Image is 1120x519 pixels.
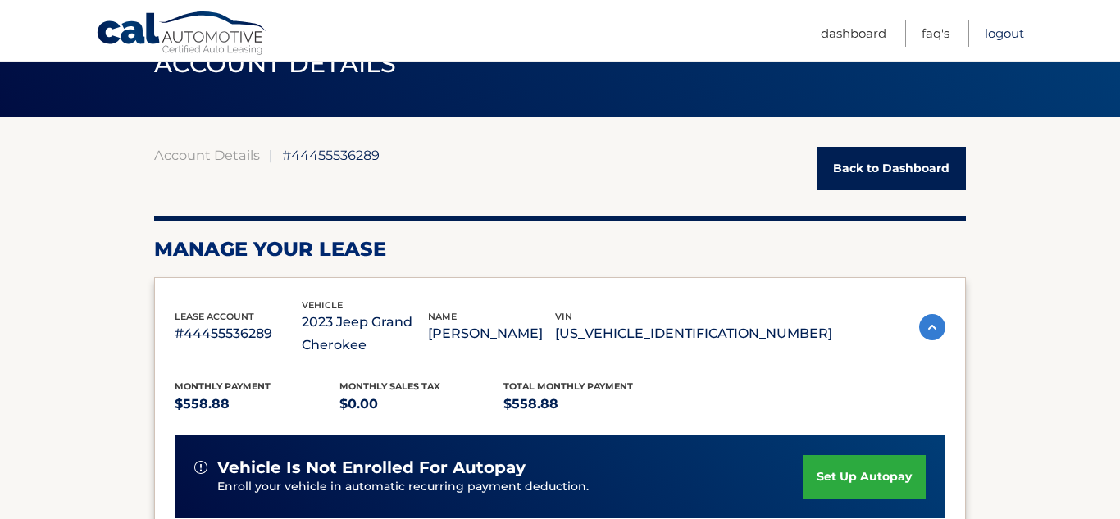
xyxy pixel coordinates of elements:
[503,380,633,392] span: Total Monthly Payment
[428,311,457,322] span: name
[175,393,339,416] p: $558.88
[154,48,397,79] span: ACCOUNT DETAILS
[175,311,254,322] span: lease account
[154,237,966,262] h2: Manage Your Lease
[339,393,504,416] p: $0.00
[217,458,526,478] span: vehicle is not enrolled for autopay
[175,380,271,392] span: Monthly Payment
[985,20,1024,47] a: Logout
[194,461,207,474] img: alert-white.svg
[817,147,966,190] a: Back to Dashboard
[175,322,302,345] p: #44455536289
[428,322,555,345] p: [PERSON_NAME]
[96,11,268,58] a: Cal Automotive
[555,322,832,345] p: [US_VEHICLE_IDENTIFICATION_NUMBER]
[302,311,429,357] p: 2023 Jeep Grand Cherokee
[922,20,949,47] a: FAQ's
[503,393,668,416] p: $558.88
[919,314,945,340] img: accordion-active.svg
[269,147,273,163] span: |
[282,147,380,163] span: #44455536289
[803,455,926,499] a: set up autopay
[217,478,803,496] p: Enroll your vehicle in automatic recurring payment deduction.
[302,299,343,311] span: vehicle
[821,20,886,47] a: Dashboard
[154,147,260,163] a: Account Details
[555,311,572,322] span: vin
[339,380,440,392] span: Monthly sales Tax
